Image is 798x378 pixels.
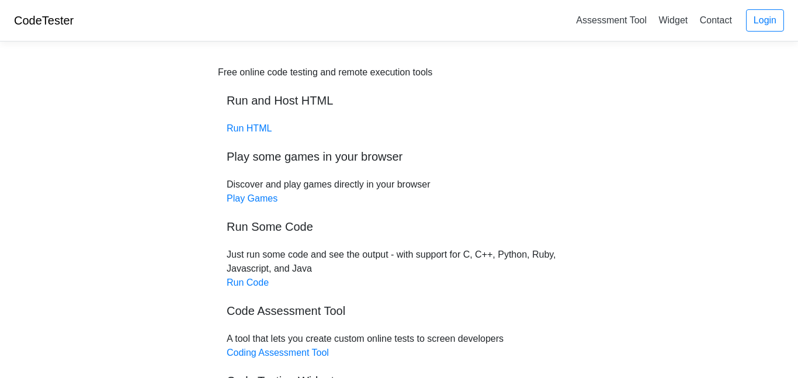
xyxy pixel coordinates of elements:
[571,11,651,30] a: Assessment Tool
[227,123,272,133] a: Run HTML
[227,193,277,203] a: Play Games
[695,11,737,30] a: Contact
[227,348,329,358] a: Coding Assessment Tool
[227,93,571,107] h5: Run and Host HTML
[227,150,571,164] h5: Play some games in your browser
[654,11,692,30] a: Widget
[218,65,432,79] div: Free online code testing and remote execution tools
[746,9,784,32] a: Login
[227,220,571,234] h5: Run Some Code
[14,14,74,27] a: CodeTester
[227,304,571,318] h5: Code Assessment Tool
[227,278,269,287] a: Run Code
